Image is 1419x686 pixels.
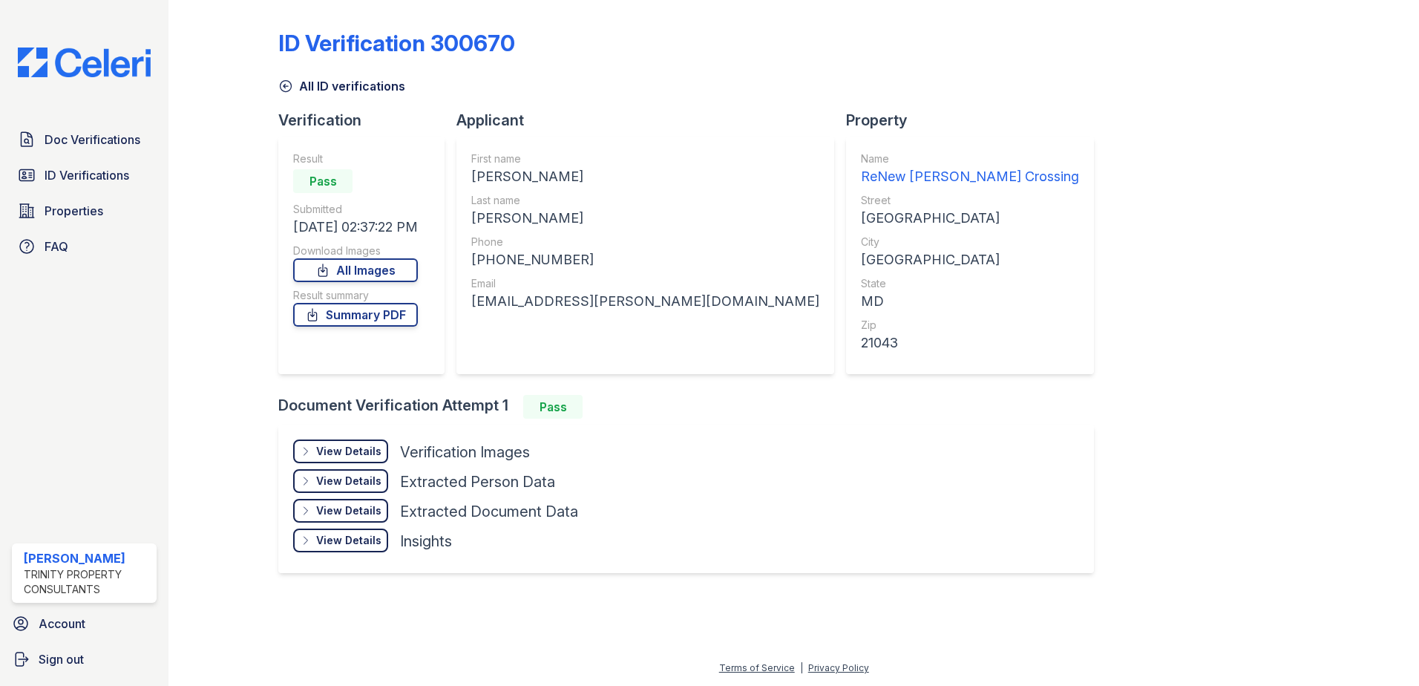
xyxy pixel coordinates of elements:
div: Submitted [293,202,418,217]
div: View Details [316,474,381,489]
div: Zip [861,318,1079,333]
div: Pass [523,395,583,419]
div: [GEOGRAPHIC_DATA] [861,208,1079,229]
iframe: chat widget [1357,627,1404,671]
a: All ID verifications [278,77,405,95]
div: First name [471,151,819,166]
span: ID Verifications [45,166,129,184]
div: Trinity Property Consultants [24,567,151,597]
div: Result [293,151,418,166]
div: Download Images [293,244,418,258]
img: CE_Logo_Blue-a8612792a0a2168367f1c8372b55b34899dd931a85d93a1a3d3e32e68fde9ad4.png [6,48,163,77]
a: Account [6,609,163,638]
div: Result summary [293,288,418,303]
div: Document Verification Attempt 1 [278,395,1106,419]
div: | [800,662,803,673]
span: Sign out [39,650,84,668]
div: ID Verification 300670 [278,30,515,56]
div: Insights [400,531,452,552]
a: Doc Verifications [12,125,157,154]
span: Account [39,615,85,633]
div: Name [861,151,1079,166]
a: ID Verifications [12,160,157,190]
div: Extracted Person Data [400,471,555,492]
div: State [861,276,1079,291]
div: Property [846,110,1106,131]
a: All Images [293,258,418,282]
div: Pass [293,169,353,193]
div: Phone [471,235,819,249]
div: View Details [316,503,381,518]
a: Privacy Policy [808,662,869,673]
div: Verification [278,110,456,131]
div: View Details [316,444,381,459]
span: FAQ [45,238,68,255]
div: Street [861,193,1079,208]
span: Doc Verifications [45,131,140,148]
div: City [861,235,1079,249]
div: 21043 [861,333,1079,353]
a: Summary PDF [293,303,418,327]
div: [PERSON_NAME] [471,166,819,187]
a: Terms of Service [719,662,795,673]
a: Sign out [6,644,163,674]
div: Extracted Document Data [400,501,578,522]
span: Properties [45,202,103,220]
div: ReNew [PERSON_NAME] Crossing [861,166,1079,187]
div: [EMAIL_ADDRESS][PERSON_NAME][DOMAIN_NAME] [471,291,819,312]
div: [PERSON_NAME] [24,549,151,567]
a: Name ReNew [PERSON_NAME] Crossing [861,151,1079,187]
div: Applicant [456,110,846,131]
div: [DATE] 02:37:22 PM [293,217,418,238]
div: [GEOGRAPHIC_DATA] [861,249,1079,270]
div: Last name [471,193,819,208]
div: [PHONE_NUMBER] [471,249,819,270]
a: Properties [12,196,157,226]
a: FAQ [12,232,157,261]
div: Email [471,276,819,291]
div: MD [861,291,1079,312]
div: Verification Images [400,442,530,463]
div: [PERSON_NAME] [471,208,819,229]
div: View Details [316,533,381,548]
